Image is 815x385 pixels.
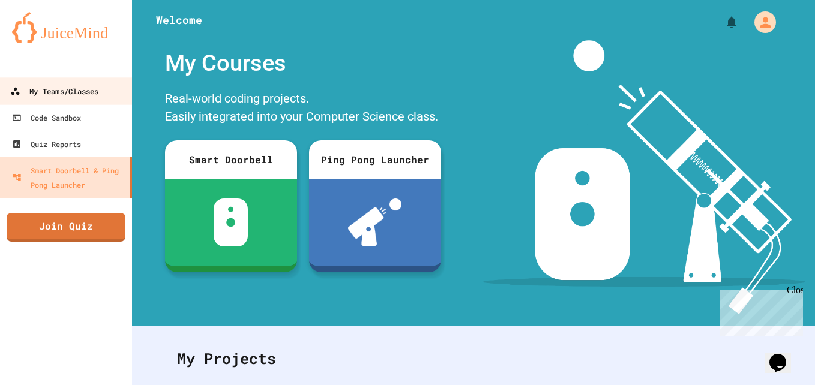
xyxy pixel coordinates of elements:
div: Real-world coding projects. Easily integrated into your Computer Science class. [159,86,447,131]
div: My Courses [159,40,447,86]
img: banner-image-my-projects.png [483,40,805,314]
div: My Teams/Classes [10,84,98,99]
a: Join Quiz [7,213,125,242]
div: Smart Doorbell & Ping Pong Launcher [12,163,125,192]
div: Smart Doorbell [165,140,297,179]
iframe: chat widget [765,337,803,373]
img: ppl-with-ball.png [348,198,401,246]
iframe: chat widget [715,285,803,336]
div: My Notifications [702,12,742,32]
div: Ping Pong Launcher [309,140,441,179]
img: sdb-white.svg [214,198,248,246]
img: logo-orange.svg [12,12,120,43]
div: Quiz Reports [12,137,81,151]
div: My Projects [165,335,782,382]
div: Chat with us now!Close [5,5,83,76]
div: My Account [742,8,779,36]
div: Code Sandbox [12,110,81,125]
